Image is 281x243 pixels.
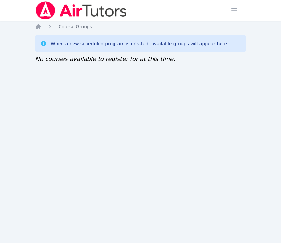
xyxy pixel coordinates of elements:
[59,23,92,30] a: Course Groups
[35,56,175,62] span: No courses available to register for at this time.
[51,40,229,47] div: When a new scheduled program is created, available groups will appear here.
[35,23,246,30] nav: Breadcrumb
[35,1,127,19] img: Air Tutors
[59,24,92,29] span: Course Groups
